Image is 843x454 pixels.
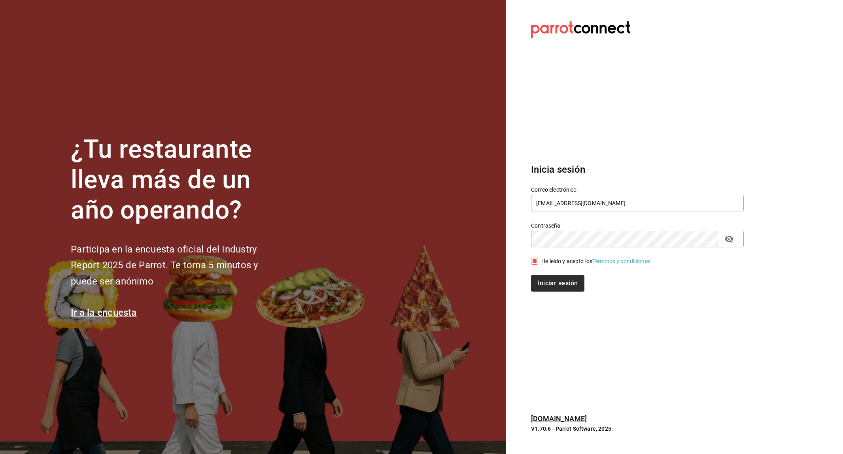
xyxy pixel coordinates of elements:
input: Ingresa tu correo electrónico [531,195,744,211]
label: Contraseña [531,223,744,228]
h3: Inicia sesión [531,162,744,177]
label: Correo electrónico [531,187,744,192]
a: Términos y condiciones. [592,258,652,264]
button: passwordField [722,232,736,246]
div: He leído y acepto los [541,257,652,266]
button: Iniciar sesión [531,275,584,292]
h1: ¿Tu restaurante lleva más de un año operando? [71,134,284,225]
a: [DOMAIN_NAME] [531,414,587,423]
a: Ir a la encuesta [71,307,137,318]
h2: Participa en la encuesta oficial del Industry Report 2025 de Parrot. Te toma 5 minutos y puede se... [71,241,284,290]
p: V1.70.6 - Parrot Software, 2025. [531,425,744,433]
